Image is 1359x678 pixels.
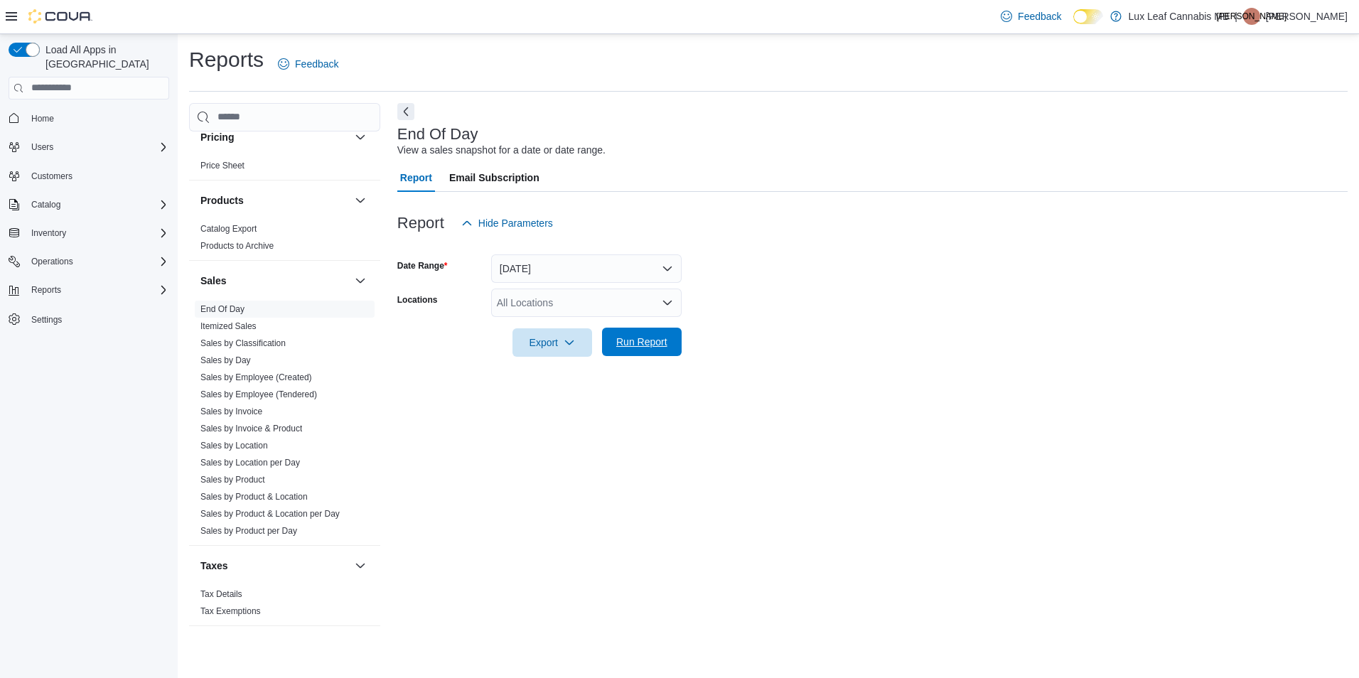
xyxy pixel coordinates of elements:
span: Settings [26,310,169,328]
span: Catalog Export [200,223,257,235]
span: Sales by Employee (Created) [200,372,312,383]
a: Sales by Product & Location per Day [200,509,340,519]
span: Sales by Product per Day [200,525,297,537]
button: Sales [352,272,369,289]
span: Inventory [26,225,169,242]
span: Sales by Product [200,474,265,485]
h3: Report [397,215,444,232]
span: Settings [31,314,62,325]
span: Dark Mode [1073,24,1074,25]
span: Reports [26,281,169,298]
a: Price Sheet [200,161,245,171]
button: Inventory [26,225,72,242]
span: Tax Details [200,588,242,600]
a: Sales by Classification [200,338,286,348]
a: Feedback [995,2,1067,31]
label: Locations [397,294,438,306]
button: Reports [3,280,175,300]
a: Settings [26,311,68,328]
div: Pricing [189,157,380,180]
div: Products [189,220,380,260]
button: Inventory [3,223,175,243]
a: Tax Exemptions [200,606,261,616]
button: Home [3,108,175,129]
div: Taxes [189,586,380,625]
a: End Of Day [200,304,245,314]
span: Sales by Invoice [200,406,262,417]
span: Home [26,109,169,127]
button: Products [200,193,349,208]
button: [DATE] [491,254,682,283]
button: Run Report [602,328,682,356]
a: Tax Details [200,589,242,599]
img: Cova [28,9,92,23]
div: View a sales snapshot for a date or date range. [397,143,606,158]
span: Feedback [1018,9,1061,23]
span: Inventory [31,227,66,239]
a: Itemized Sales [200,321,257,331]
span: Sales by Location per Day [200,457,300,468]
a: Catalog Export [200,224,257,234]
button: Products [352,192,369,209]
span: Sales by Classification [200,338,286,349]
span: Customers [31,171,72,182]
span: Hide Parameters [478,216,553,230]
button: Pricing [200,130,349,144]
span: Sales by Employee (Tendered) [200,389,317,400]
a: Sales by Employee (Created) [200,372,312,382]
a: Home [26,110,60,127]
span: Tax Exemptions [200,606,261,617]
span: Home [31,113,54,124]
span: Sales by Day [200,355,251,366]
button: Sales [200,274,349,288]
span: Sales by Product & Location per Day [200,508,340,520]
span: Users [31,141,53,153]
a: Sales by Location [200,441,268,451]
p: Lux Leaf Cannabis MB [1129,8,1230,25]
a: Sales by Invoice & Product [200,424,302,434]
input: Dark Mode [1073,9,1103,24]
h1: Reports [189,45,264,74]
span: Run Report [616,335,667,349]
button: Operations [3,252,175,271]
button: Export [512,328,592,357]
span: Load All Apps in [GEOGRAPHIC_DATA] [40,43,169,71]
label: Date Range [397,260,448,271]
span: Operations [31,256,73,267]
span: Products to Archive [200,240,274,252]
span: Price Sheet [200,160,245,171]
span: Operations [26,253,169,270]
div: Sales [189,301,380,545]
button: Users [3,137,175,157]
span: Sales by Product & Location [200,491,308,502]
h3: Products [200,193,244,208]
a: Feedback [272,50,344,78]
div: James Au [1243,8,1260,25]
button: Customers [3,166,175,186]
a: Products to Archive [200,241,274,251]
span: Catalog [31,199,60,210]
span: Sales by Location [200,440,268,451]
h3: Taxes [200,559,228,573]
a: Sales by Product & Location [200,492,308,502]
span: Export [521,328,584,357]
h3: Sales [200,274,227,288]
span: [PERSON_NAME] [1217,8,1287,25]
span: Itemized Sales [200,321,257,332]
button: Next [397,103,414,120]
button: Reports [26,281,67,298]
span: Customers [26,167,169,185]
button: Catalog [3,195,175,215]
span: Catalog [26,196,169,213]
span: Email Subscription [449,163,539,192]
span: Feedback [295,57,338,71]
span: End Of Day [200,303,245,315]
a: Sales by Invoice [200,407,262,416]
button: Catalog [26,196,66,213]
p: [PERSON_NAME] [1266,8,1348,25]
button: Open list of options [662,297,673,308]
button: Taxes [352,557,369,574]
a: Sales by Employee (Tendered) [200,389,317,399]
h3: Pricing [200,130,234,144]
span: Report [400,163,432,192]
